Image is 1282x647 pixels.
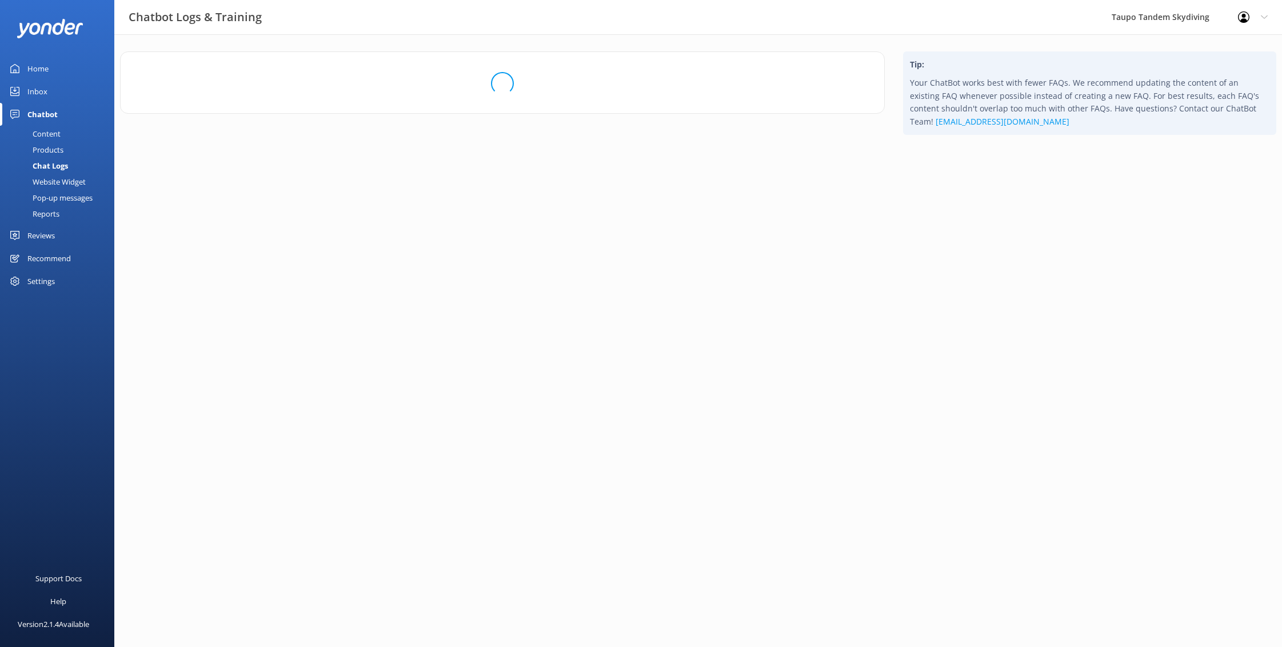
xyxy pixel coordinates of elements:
[27,57,49,80] div: Home
[7,206,59,222] div: Reports
[7,190,114,206] a: Pop-up messages
[7,174,86,190] div: Website Widget
[7,142,63,158] div: Products
[27,103,58,126] div: Chatbot
[7,126,114,142] a: Content
[17,19,83,38] img: yonder-white-logo.png
[27,247,71,270] div: Recommend
[7,142,114,158] a: Products
[7,158,114,174] a: Chat Logs
[18,613,89,636] div: Version 2.1.4 Available
[7,174,114,190] a: Website Widget
[50,590,66,613] div: Help
[27,80,47,103] div: Inbox
[27,224,55,247] div: Reviews
[7,206,114,222] a: Reports
[910,58,1269,71] h4: Tip:
[936,116,1069,127] a: [EMAIL_ADDRESS][DOMAIN_NAME]
[7,158,68,174] div: Chat Logs
[910,77,1269,128] p: Your ChatBot works best with fewer FAQs. We recommend updating the content of an existing FAQ whe...
[7,190,93,206] div: Pop-up messages
[27,270,55,293] div: Settings
[129,8,262,26] h3: Chatbot Logs & Training
[7,126,61,142] div: Content
[35,567,82,590] div: Support Docs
